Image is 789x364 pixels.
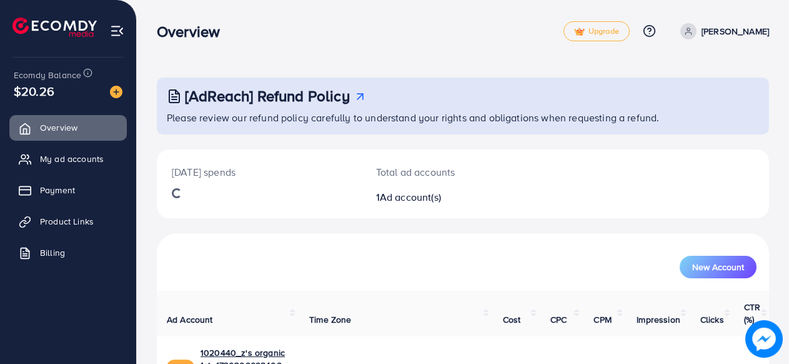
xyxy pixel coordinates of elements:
a: Payment [9,178,127,203]
span: Cost [503,313,521,326]
span: Ad account(s) [380,190,441,204]
a: My ad accounts [9,146,127,171]
span: Clicks [700,313,724,326]
span: My ad accounts [40,153,104,165]
button: New Account [680,256,757,278]
a: Product Links [9,209,127,234]
span: Upgrade [574,27,619,36]
h2: 1 [376,191,499,203]
img: logo [12,18,97,37]
p: Total ad accounts [376,164,499,179]
img: image [110,86,122,98]
span: Impression [637,313,680,326]
span: Ad Account [167,313,213,326]
a: tickUpgrade [563,21,630,41]
span: Ecomdy Balance [14,69,81,81]
h3: [AdReach] Refund Policy [185,87,350,105]
p: [PERSON_NAME] [702,24,769,39]
span: CPC [550,313,567,326]
img: image [745,320,783,358]
h3: Overview [157,23,230,41]
img: tick [574,28,585,36]
span: Billing [40,246,65,259]
span: Overview [40,121,77,134]
p: [DATE] spends [172,164,346,179]
a: [PERSON_NAME] [675,23,769,39]
a: Billing [9,240,127,265]
span: CPM [593,313,611,326]
span: $20.26 [14,82,54,100]
p: Please review our refund policy carefully to understand your rights and obligations when requesti... [167,110,762,125]
span: CTR (%) [744,301,760,326]
span: New Account [692,263,744,271]
a: Overview [9,115,127,140]
span: Time Zone [309,313,351,326]
span: Payment [40,184,75,196]
img: menu [110,24,124,38]
span: Product Links [40,215,94,228]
